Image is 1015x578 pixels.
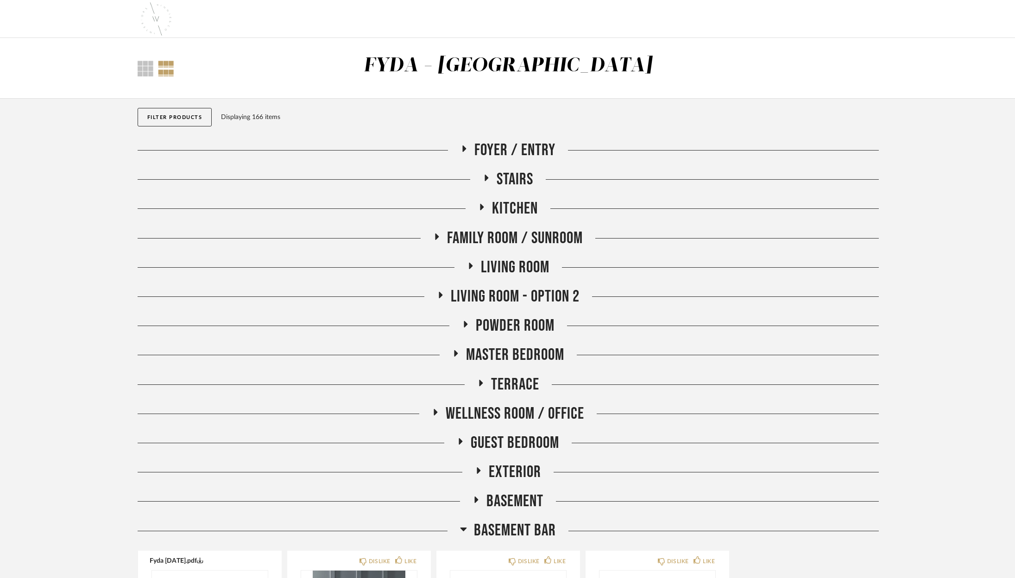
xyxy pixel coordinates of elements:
[446,404,584,424] span: Wellness Room / Office
[369,557,391,566] div: DISLIKE
[471,433,559,453] span: Guest Bedroom
[667,557,689,566] div: DISLIKE
[404,557,416,566] div: LIKE
[364,56,652,75] div: FYDA - [GEOGRAPHIC_DATA]
[451,287,580,307] span: Living Room - Option 2
[481,258,549,277] span: Living Room
[497,170,533,189] span: Stairs
[476,316,555,336] span: Powder Room
[138,0,175,38] img: 212c37be-73d7-4dd2-985f-14efb3719ef0.png
[486,491,543,511] span: Basement
[491,375,539,395] span: Terrace
[466,345,564,365] span: Master Bedroom
[447,228,583,248] span: Family Room / Sunroom
[474,521,556,540] span: Basement Bar
[150,557,203,564] button: Fyda [DATE].pdf
[474,140,555,160] span: Foyer / Entry
[138,108,212,126] button: Filter Products
[518,557,540,566] div: DISLIKE
[703,557,715,566] div: LIKE
[221,112,874,122] div: Displaying 166 items
[554,557,566,566] div: LIKE
[492,199,538,219] span: Kitchen
[489,462,541,482] span: Exterior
